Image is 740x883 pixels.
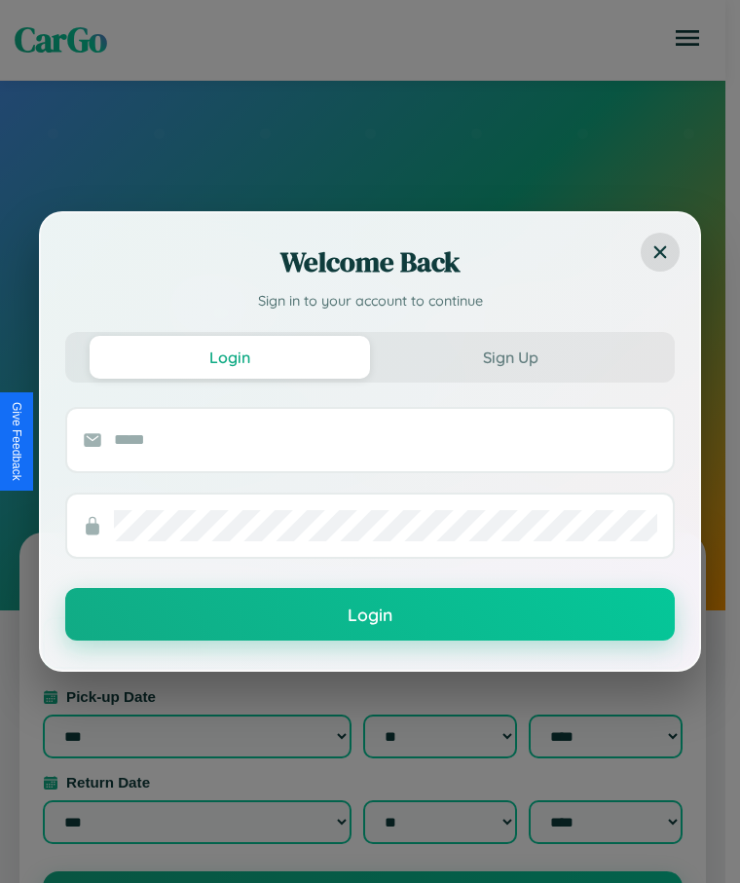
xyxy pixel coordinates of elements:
button: Sign Up [370,336,650,379]
button: Login [65,588,675,641]
button: Login [90,336,370,379]
p: Sign in to your account to continue [65,291,675,313]
h2: Welcome Back [65,242,675,281]
div: Give Feedback [10,402,23,481]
